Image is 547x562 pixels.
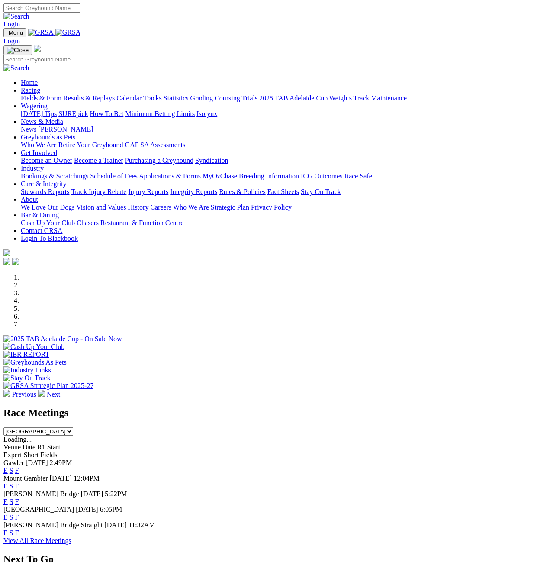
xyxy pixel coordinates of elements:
button: Toggle navigation [3,45,32,55]
a: Bookings & Scratchings [21,172,88,180]
a: Home [21,79,38,86]
a: [DATE] Tips [21,110,57,117]
img: GRSA [28,29,54,36]
a: S [10,482,13,490]
img: chevron-right-pager-white.svg [38,390,45,397]
img: logo-grsa-white.png [3,249,10,256]
a: History [128,203,148,211]
a: Get Involved [21,149,57,156]
div: News & Media [21,126,544,133]
a: Breeding Information [239,172,299,180]
a: Race Safe [344,172,372,180]
span: [DATE] [81,490,103,497]
span: 5:22PM [105,490,127,497]
input: Search [3,3,80,13]
span: Venue [3,443,21,451]
span: [PERSON_NAME] Bridge [3,490,79,497]
span: Loading... [3,436,32,443]
img: Search [3,13,29,20]
a: About [21,196,38,203]
span: 12:04PM [74,475,100,482]
img: Greyhounds As Pets [3,359,67,366]
a: Applications & Forms [139,172,201,180]
a: Strategic Plan [211,203,249,211]
a: E [3,498,8,505]
a: Tracks [143,94,162,102]
input: Search [3,55,80,64]
a: Calendar [116,94,142,102]
a: E [3,529,8,536]
span: Date [23,443,35,451]
a: Care & Integrity [21,180,67,187]
a: F [15,482,19,490]
div: Wagering [21,110,544,118]
img: GRSA [55,29,81,36]
a: Results & Replays [63,94,115,102]
a: GAP SA Assessments [125,141,186,149]
a: Stewards Reports [21,188,69,195]
a: Retire Your Greyhound [58,141,123,149]
a: F [15,514,19,521]
span: Previous [12,391,36,398]
img: Industry Links [3,366,51,374]
img: facebook.svg [3,258,10,265]
span: R1 Start [37,443,60,451]
a: Track Maintenance [354,94,407,102]
a: Contact GRSA [21,227,62,234]
a: Purchasing a Greyhound [125,157,193,164]
span: [GEOGRAPHIC_DATA] [3,506,74,513]
a: Stay On Track [301,188,341,195]
a: Previous [3,391,38,398]
img: Cash Up Your Club [3,343,64,351]
img: chevron-left-pager-white.svg [3,390,10,397]
a: Who We Are [21,141,57,149]
button: Toggle navigation [3,28,26,37]
img: IER REPORT [3,351,49,359]
div: Racing [21,94,544,102]
a: MyOzChase [203,172,237,180]
img: Stay On Track [3,374,50,382]
a: S [10,498,13,505]
span: Expert [3,451,22,459]
a: E [3,482,8,490]
img: logo-grsa-white.png [34,45,41,52]
a: Chasers Restaurant & Function Centre [77,219,183,226]
h2: Race Meetings [3,407,544,419]
a: Become an Owner [21,157,72,164]
div: Greyhounds as Pets [21,141,544,149]
span: [DATE] [76,506,98,513]
span: [DATE] [50,475,72,482]
a: Schedule of Fees [90,172,137,180]
a: Who We Are [173,203,209,211]
a: Bar & Dining [21,211,59,219]
a: SUREpick [58,110,88,117]
a: Weights [329,94,352,102]
a: View All Race Meetings [3,537,71,544]
span: [PERSON_NAME] Bridge Straight [3,521,103,529]
a: We Love Our Dogs [21,203,74,211]
a: ICG Outcomes [301,172,342,180]
a: S [10,467,13,474]
a: F [15,467,19,474]
img: 2025 TAB Adelaide Cup - On Sale Now [3,335,122,343]
img: GRSA Strategic Plan 2025-27 [3,382,93,390]
a: Industry [21,165,44,172]
a: Login To Blackbook [21,235,78,242]
a: Fields & Form [21,94,61,102]
a: Statistics [164,94,189,102]
span: Next [47,391,60,398]
a: Minimum Betting Limits [125,110,195,117]
a: Fact Sheets [267,188,299,195]
a: Greyhounds as Pets [21,133,75,141]
span: 11:32AM [129,521,155,529]
img: Close [7,47,29,54]
a: 2025 TAB Adelaide Cup [259,94,328,102]
span: 2:49PM [50,459,72,466]
a: F [15,529,19,536]
a: Coursing [215,94,240,102]
div: Industry [21,172,544,180]
span: [DATE] [104,521,127,529]
a: Login [3,37,20,45]
a: How To Bet [90,110,124,117]
span: Short [24,451,39,459]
